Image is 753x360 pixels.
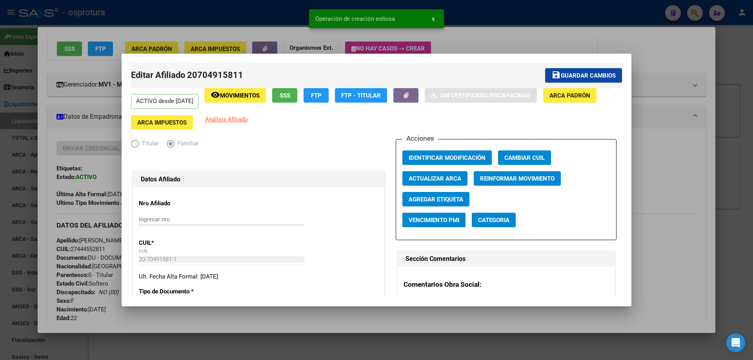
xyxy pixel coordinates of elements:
span: Análisis Afiliado [205,116,248,123]
button: x [426,12,441,26]
button: ARCA Padrón [543,88,597,103]
button: Sin Certificado Discapacidad [425,88,537,103]
h1: Datos Afiliado [141,175,376,184]
span: Categoria [478,217,509,224]
span: Actualizar ARCA [409,175,461,182]
span: Familiar [175,139,199,148]
button: Actualizar ARCA [402,171,467,186]
mat-radio-group: Elija una opción [131,142,207,149]
div: Open Intercom Messenger [726,333,745,352]
button: Agregar Etiqueta [402,192,469,206]
span: Identificar Modificación [409,154,486,161]
span: Vencimiento PMI [409,217,459,224]
span: Sin Certificado Discapacidad [440,92,531,99]
button: Movimientos [204,88,266,103]
p: ACTIVO desde [DATE] [131,94,198,109]
span: x [432,15,435,22]
button: Guardar cambios [545,68,622,83]
button: Identificar Modificación [402,150,492,165]
button: Cambiar CUIL [498,150,551,165]
button: Categoria [472,213,516,227]
mat-icon: save [551,70,561,80]
span: ARCA Impuestos [137,119,187,126]
span: Titular [139,139,159,148]
button: FTP - Titular [335,88,387,103]
span: Cambiar CUIL [504,154,545,161]
p: CUIL [139,239,211,248]
span: ARCA Padrón [549,92,590,99]
h3: Comentarios Obra Social: [404,279,609,289]
mat-icon: remove_red_eye [211,90,220,99]
span: FTP [311,92,322,99]
span: Reinformar Movimiento [480,175,555,182]
div: Ult. Fecha Alta Formal: [DATE] [139,272,378,281]
span: FTP - Titular [341,92,381,99]
span: Agregar Etiqueta [409,196,463,203]
span: SSS [280,92,290,99]
button: SSS [272,88,297,103]
button: FTP [304,88,329,103]
span: Guardar cambios [561,72,616,79]
span: Movimientos [220,92,260,99]
span: Editar Afiliado 20704915811 [131,70,243,80]
span: Operación de creación exitosa [315,15,395,23]
button: Reinformar Movimiento [474,171,561,186]
button: Vencimiento PMI [402,213,466,227]
button: ARCA Impuestos [131,115,193,130]
p: Tipo de Documento * [139,287,211,296]
h1: Sección Comentarios [406,254,607,264]
h3: Acciones [402,133,438,143]
p: Nro Afiliado [139,199,211,208]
